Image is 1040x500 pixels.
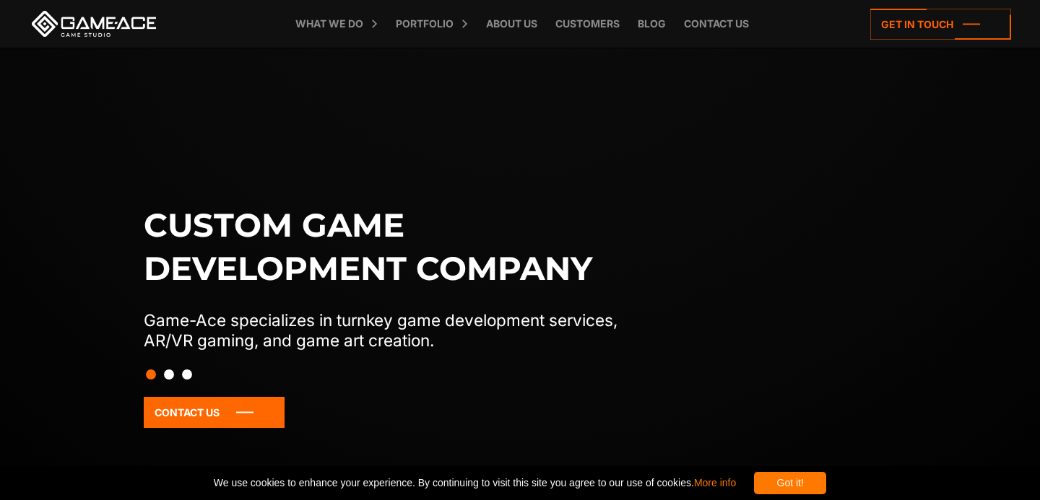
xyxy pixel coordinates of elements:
[164,362,174,387] button: Slide 2
[146,362,156,387] button: Slide 1
[870,9,1011,40] a: Get in touch
[754,472,826,494] div: Got it!
[214,472,736,494] span: We use cookies to enhance your experience. By continuing to visit this site you agree to our use ...
[144,310,648,351] p: Game-Ace specializes in turnkey game development services, AR/VR gaming, and game art creation.
[144,397,285,428] a: Contact Us
[144,203,648,290] h1: Custom game development company
[182,362,192,387] button: Slide 3
[694,477,736,488] a: More info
